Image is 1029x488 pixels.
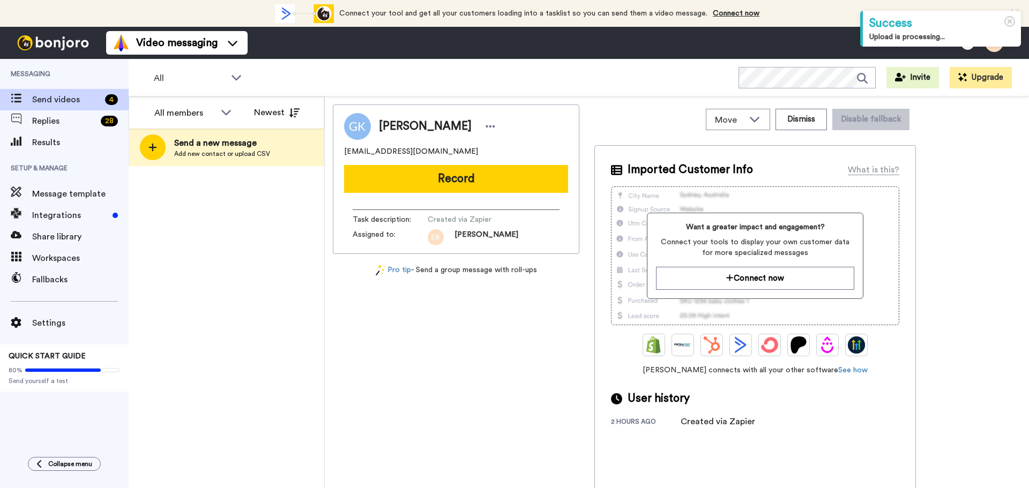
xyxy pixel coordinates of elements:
img: Patreon [790,336,807,354]
span: Video messaging [136,35,218,50]
img: ActiveCampaign [732,336,749,354]
a: Pro tip [376,265,411,276]
span: Imported Customer Info [628,162,753,178]
img: Image of Gloria Koo [344,113,371,140]
img: bj-logo-header-white.svg [13,35,93,50]
span: Created via Zapier [428,214,530,225]
img: er.png [428,229,444,245]
span: User history [628,391,690,407]
span: [PERSON_NAME] [379,118,472,134]
img: vm-color.svg [113,34,130,51]
img: Ontraport [674,336,691,354]
img: ConvertKit [761,336,778,354]
span: Task description : [353,214,428,225]
span: Fallbacks [32,273,129,286]
div: 4 [105,94,118,105]
span: Workspaces [32,252,129,265]
img: magic-wand.svg [376,265,385,276]
div: 28 [101,116,118,126]
span: QUICK START GUIDE [9,352,86,360]
button: Newest [246,102,308,123]
span: Connect your tool and get all your customers loading into a tasklist so you can send them a video... [339,10,707,17]
span: [PERSON_NAME] [454,229,518,245]
button: Upgrade [950,67,1012,88]
a: See how [838,366,868,374]
img: GoHighLevel [848,336,865,354]
div: 2 hours ago [611,417,681,428]
a: Connect now [713,10,759,17]
img: Hubspot [703,336,720,354]
span: [PERSON_NAME] connects with all your other software [611,365,899,376]
span: Want a greater impact and engagement? [656,222,854,232]
button: Record [344,165,568,193]
div: All members [154,107,215,119]
button: Disable fallback [832,109,909,130]
span: Add new contact or upload CSV [174,149,270,158]
button: Collapse menu [28,457,101,471]
div: What is this? [848,163,899,176]
div: Success [869,15,1015,32]
span: Results [32,136,129,149]
span: 80% [9,366,23,374]
div: Upload is processing... [869,32,1015,42]
span: Send videos [32,93,101,106]
span: [EMAIL_ADDRESS][DOMAIN_NAME] [344,146,478,157]
div: - Send a group message with roll-ups [333,265,579,276]
span: Assigned to: [353,229,428,245]
span: Integrations [32,209,108,222]
div: Created via Zapier [681,415,755,428]
span: Move [715,114,744,126]
img: Shopify [645,336,662,354]
span: Message template [32,187,129,200]
span: Replies [32,115,96,127]
button: Invite [886,67,939,88]
span: Send yourself a test [9,377,120,385]
div: animation [275,4,334,23]
img: Drip [819,336,836,354]
span: Connect your tools to display your own customer data for more specialized messages [656,237,854,258]
span: Settings [32,317,129,329]
span: Share library [32,230,129,243]
span: Send a new message [174,137,270,149]
span: All [154,72,226,85]
button: Connect now [656,267,854,290]
span: Collapse menu [48,460,92,468]
button: Dismiss [776,109,827,130]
